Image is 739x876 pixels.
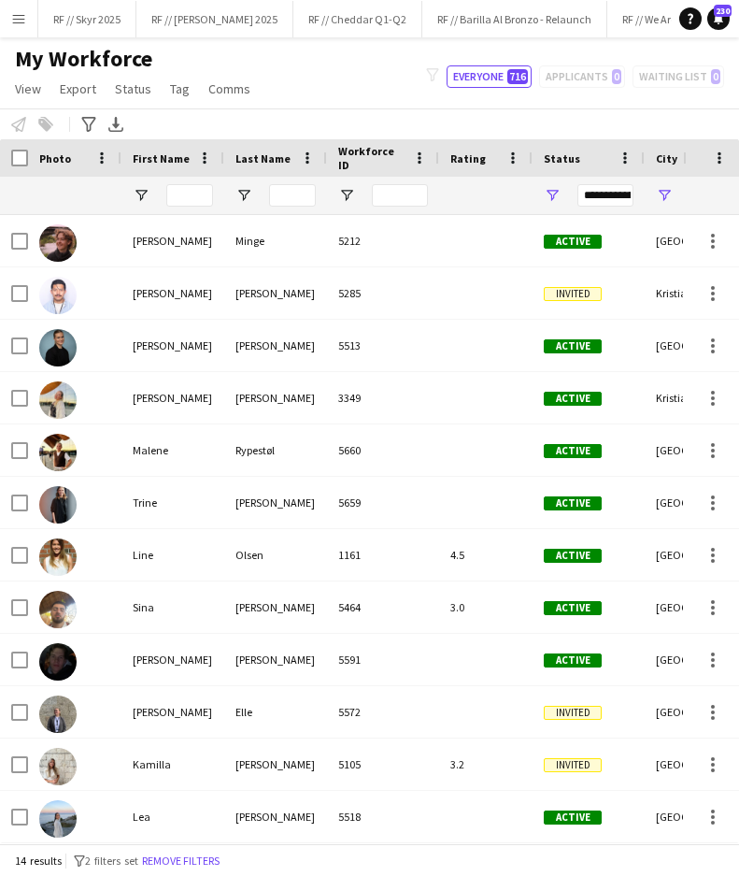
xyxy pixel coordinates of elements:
span: Invited [544,758,602,772]
span: Active [544,444,602,458]
img: Lea Rike Nahiry [39,800,77,838]
span: Active [544,392,602,406]
button: RF // Cheddar Q1-Q2 [293,1,422,37]
button: Open Filter Menu [133,187,149,204]
input: Last Name Filter Input [269,184,316,207]
img: Malene Rypestøl [39,434,77,471]
img: Robin Kristiansen [39,643,77,681]
span: 716 [507,69,528,84]
a: View [7,77,49,101]
span: 2 filters set [85,854,138,868]
div: Line [121,529,224,581]
div: 5572 [327,686,439,738]
span: Active [544,601,602,615]
div: Kamilla [121,739,224,790]
button: RF // [PERSON_NAME] 2025 [136,1,293,37]
img: Mathilde Kjærvik Løland [39,329,77,366]
span: Active [544,811,602,825]
div: 3.0 [439,582,533,633]
div: [PERSON_NAME] [224,477,327,528]
div: Malene [121,424,224,476]
input: Workforce ID Filter Input [372,184,428,207]
app-action-btn: Export XLSX [105,113,127,136]
button: RF // We Are Hero Q2 [607,1,732,37]
div: 5464 [327,582,439,633]
div: 5285 [327,267,439,319]
a: Export [52,77,104,101]
div: Sina [121,582,224,633]
span: City [656,151,677,165]
div: 5518 [327,791,439,842]
span: Status [115,80,151,97]
div: 5513 [327,320,439,371]
img: Sina Mohebbi [39,591,77,628]
div: 4.5 [439,529,533,581]
div: 5659 [327,477,439,528]
div: 3349 [327,372,439,424]
a: 230 [707,7,730,30]
span: View [15,80,41,97]
div: Minge [224,215,327,266]
div: [PERSON_NAME] [224,634,327,685]
input: First Name Filter Input [166,184,213,207]
div: [PERSON_NAME] [224,320,327,371]
button: Open Filter Menu [235,187,252,204]
div: Olsen [224,529,327,581]
div: [PERSON_NAME] [224,582,327,633]
a: Tag [163,77,197,101]
span: Comms [208,80,250,97]
img: Trine Iversen [39,486,77,524]
span: Tag [170,80,190,97]
button: RF // Skyr 2025 [38,1,136,37]
button: Open Filter Menu [544,187,561,204]
div: 5105 [327,739,439,790]
span: Active [544,339,602,353]
a: Status [107,77,159,101]
span: Active [544,496,602,510]
div: [PERSON_NAME] [224,267,327,319]
app-action-btn: Advanced filters [78,113,100,136]
span: Active [544,235,602,249]
span: Export [60,80,96,97]
div: 5591 [327,634,439,685]
span: Invited [544,287,602,301]
div: [PERSON_NAME] [121,267,224,319]
button: RF // Barilla Al Bronzo - Relaunch [422,1,607,37]
button: Open Filter Menu [338,187,355,204]
div: 5660 [327,424,439,476]
span: Last Name [235,151,291,165]
span: My Workforce [15,45,152,73]
div: Rypestøl [224,424,327,476]
div: [PERSON_NAME] [224,739,327,790]
div: [PERSON_NAME] [224,372,327,424]
span: Workforce ID [338,144,405,172]
button: Open Filter Menu [656,187,673,204]
div: [PERSON_NAME] [121,320,224,371]
span: Photo [39,151,71,165]
span: 230 [714,5,732,17]
div: 5212 [327,215,439,266]
button: Everyone716 [447,65,532,88]
button: Remove filters [138,851,223,871]
div: [PERSON_NAME] [121,372,224,424]
span: Active [544,549,602,563]
div: Trine [121,477,224,528]
div: [PERSON_NAME] [121,686,224,738]
div: [PERSON_NAME] [121,215,224,266]
span: Invited [544,706,602,720]
a: Comms [201,77,258,101]
div: [PERSON_NAME] [121,634,224,685]
div: Elle [224,686,327,738]
img: Line Olsen [39,539,77,576]
span: Active [544,653,602,668]
span: Rating [450,151,486,165]
img: Andrea Horve Elle [39,696,77,733]
img: Kamilla Pettersen [39,748,77,785]
span: First Name [133,151,190,165]
img: Elias Fosser Minge [39,224,77,262]
div: 3.2 [439,739,533,790]
div: 1161 [327,529,439,581]
div: Lea [121,791,224,842]
span: Status [544,151,580,165]
div: [PERSON_NAME] [224,791,327,842]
